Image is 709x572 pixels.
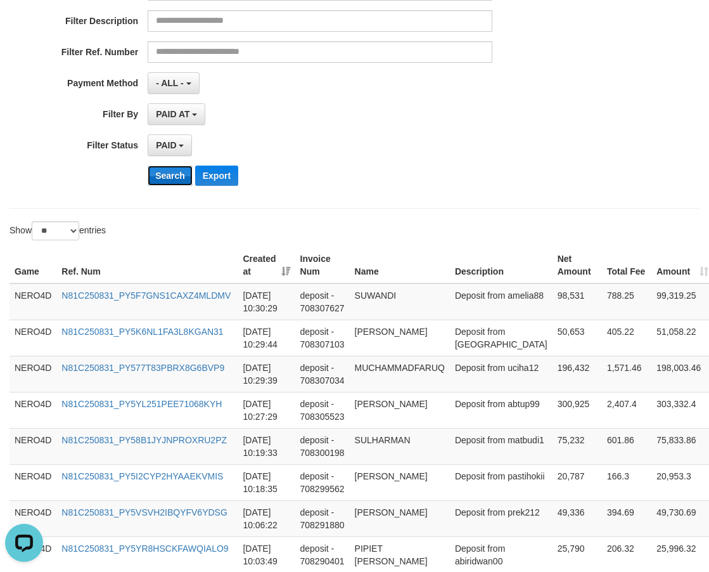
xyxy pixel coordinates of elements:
span: PAID AT [156,109,189,119]
button: Export [195,166,238,186]
td: NERO4D [10,392,56,428]
td: 75,232 [553,428,602,464]
td: NERO4D [10,283,56,320]
td: deposit - 708305523 [295,392,350,428]
td: [DATE] 10:29:44 [238,320,295,356]
td: Deposit from prek212 [450,500,553,536]
th: Net Amount [553,247,602,283]
td: [DATE] 10:29:39 [238,356,295,392]
th: Total Fee [602,247,651,283]
button: PAID AT [148,103,205,125]
td: Deposit from uciha12 [450,356,553,392]
td: 405.22 [602,320,651,356]
a: N81C250831_PY5I2CYP2HYAAEKVMIS [61,471,223,481]
td: Deposit from [GEOGRAPHIC_DATA] [450,320,553,356]
span: PAID [156,140,176,150]
a: N81C250831_PY58B1JYJNPROXRU2PZ [61,435,227,445]
td: 49,336 [553,500,602,536]
button: - ALL - [148,72,199,94]
button: PAID [148,134,192,156]
td: SULHARMAN [350,428,450,464]
td: [PERSON_NAME] [350,320,450,356]
td: 98,531 [553,283,602,320]
td: deposit - 708307034 [295,356,350,392]
th: Created at: activate to sort column ascending [238,247,295,283]
td: MUCHAMMADFARUQ [350,356,450,392]
td: [DATE] 10:06:22 [238,500,295,536]
td: Deposit from pastihokii [450,464,553,500]
td: [DATE] 10:27:29 [238,392,295,428]
td: [PERSON_NAME] [350,500,450,536]
th: Ref. Num [56,247,238,283]
td: Deposit from amelia88 [450,283,553,320]
th: Description [450,247,553,283]
td: 166.3 [602,464,651,500]
button: Open LiveChat chat widget [5,5,43,43]
a: N81C250831_PY577T83PBRX8G6BVP9 [61,363,224,373]
td: [DATE] 10:18:35 [238,464,295,500]
td: NERO4D [10,500,56,536]
td: deposit - 708300198 [295,428,350,464]
button: Search [148,166,193,186]
a: N81C250831_PY5K6NL1FA3L8KGAN31 [61,327,223,337]
td: deposit - 708291880 [295,500,350,536]
a: N81C250831_PY5VSVH2IBQYFV6YDSG [61,507,227,517]
th: Game [10,247,56,283]
td: 1,571.46 [602,356,651,392]
td: deposit - 708299562 [295,464,350,500]
a: N81C250831_PY5YL251PEE71068KYH [61,399,222,409]
td: NERO4D [10,428,56,464]
td: 196,432 [553,356,602,392]
a: N81C250831_PY5F7GNS1CAXZ4MLDMV [61,290,231,301]
th: Invoice Num [295,247,350,283]
a: N81C250831_PY5YR8HSCKFAWQIALO9 [61,543,228,554]
td: [DATE] 10:19:33 [238,428,295,464]
select: Showentries [32,221,79,240]
td: [PERSON_NAME] [350,392,450,428]
td: [PERSON_NAME] [350,464,450,500]
td: [DATE] 10:30:29 [238,283,295,320]
td: 20,787 [553,464,602,500]
td: 394.69 [602,500,651,536]
td: NERO4D [10,320,56,356]
span: - ALL - [156,78,184,88]
td: 50,653 [553,320,602,356]
td: 300,925 [553,392,602,428]
td: 2,407.4 [602,392,651,428]
label: Show entries [10,221,106,240]
td: NERO4D [10,464,56,500]
td: 788.25 [602,283,651,320]
td: SUWANDI [350,283,450,320]
td: Deposit from abtup99 [450,392,553,428]
th: Name [350,247,450,283]
td: NERO4D [10,356,56,392]
td: deposit - 708307627 [295,283,350,320]
td: Deposit from matbudi1 [450,428,553,464]
td: 601.86 [602,428,651,464]
td: deposit - 708307103 [295,320,350,356]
